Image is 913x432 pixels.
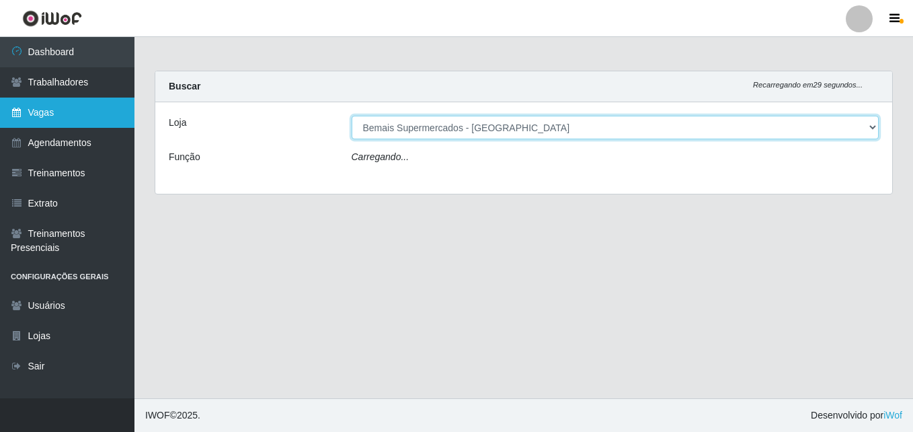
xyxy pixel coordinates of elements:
[169,81,200,92] strong: Buscar
[753,81,863,89] i: Recarregando em 29 segundos...
[169,150,200,164] label: Função
[352,151,409,162] i: Carregando...
[145,410,170,421] span: IWOF
[883,410,902,421] a: iWof
[22,10,82,27] img: CoreUI Logo
[169,116,186,130] label: Loja
[145,408,200,423] span: © 2025 .
[811,408,902,423] span: Desenvolvido por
